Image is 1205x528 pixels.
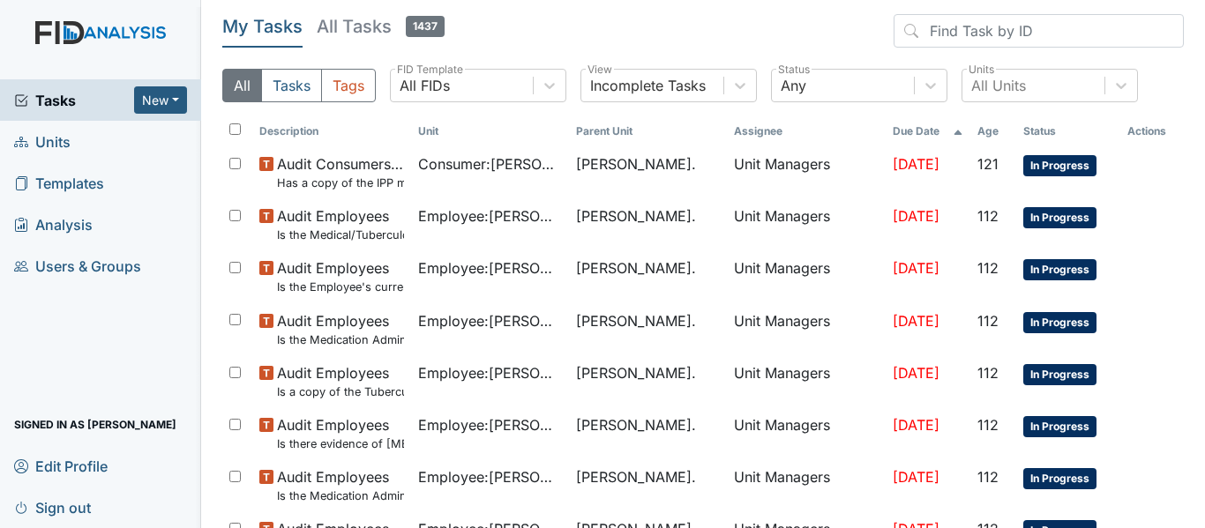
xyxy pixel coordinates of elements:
span: Audit Employees Is the Medication Administration certificate found in the file? [277,310,403,348]
span: Consumer : [PERSON_NAME] [418,153,562,175]
td: Unit Managers [727,198,885,250]
span: In Progress [1023,364,1096,385]
a: Tasks [14,90,134,111]
th: Toggle SortBy [1016,116,1120,146]
span: 1437 [406,16,445,37]
span: In Progress [1023,416,1096,437]
span: Audit Employees Is the Medical/Tuberculosis Assessment updated annually? [277,205,403,243]
span: In Progress [1023,259,1096,280]
h5: All Tasks [317,14,445,39]
td: Unit Managers [727,250,885,302]
td: Unit Managers [727,459,885,511]
span: 112 [977,468,999,486]
span: In Progress [1023,312,1096,333]
span: Employee : [PERSON_NAME] [PERSON_NAME] [418,362,562,383]
span: 112 [977,207,999,225]
input: Toggle All Rows Selected [229,123,241,135]
td: Unit Managers [727,407,885,459]
span: [DATE] [893,259,939,277]
span: Templates [14,169,104,197]
span: Units [14,128,71,155]
span: [PERSON_NAME]. [576,205,696,227]
button: Tasks [261,69,322,102]
span: 112 [977,416,999,434]
span: Sign out [14,494,91,521]
span: [PERSON_NAME]. [576,257,696,279]
span: [PERSON_NAME]. [576,310,696,331]
span: [DATE] [893,155,939,173]
span: Analysis [14,211,93,238]
span: Employee : [PERSON_NAME] [418,205,562,227]
span: [PERSON_NAME]. [576,153,696,175]
small: Is a copy of the Tuberculosis Test in the file? [277,383,403,400]
span: In Progress [1023,155,1096,176]
td: Unit Managers [727,303,885,355]
span: Employee : [PERSON_NAME] [PERSON_NAME] [418,414,562,435]
span: 121 [977,155,999,173]
span: Signed in as [PERSON_NAME] [14,411,176,438]
div: Incomplete Tasks [590,75,706,96]
small: Is the Medication Administration certificate found in the file? [277,331,403,348]
span: Audit Employees Is a copy of the Tuberculosis Test in the file? [277,362,403,400]
span: [DATE] [893,468,939,486]
small: Is the Employee's current annual Performance Evaluation on file? [277,279,403,295]
td: Unit Managers [727,355,885,407]
th: Toggle SortBy [970,116,1015,146]
span: Employee : [PERSON_NAME] [PERSON_NAME] [418,466,562,487]
button: Tags [321,69,376,102]
span: In Progress [1023,207,1096,228]
th: Assignee [727,116,885,146]
span: Employee : [PERSON_NAME] [418,257,562,279]
span: Audit Employees Is the Medication Administration Test and 2 observation checklist (hire after 10/... [277,466,403,504]
span: 112 [977,364,999,382]
div: All FIDs [400,75,450,96]
span: Edit Profile [14,452,108,480]
span: Audit Employees Is there evidence of drug test (probationary within 90 days and post accident)? [277,414,403,452]
td: Unit Managers [727,146,885,198]
h5: My Tasks [222,14,303,39]
th: Actions [1120,116,1184,146]
span: [PERSON_NAME]. [576,362,696,383]
span: [DATE] [893,207,939,225]
span: Employee : [PERSON_NAME] [PERSON_NAME] [418,310,562,331]
span: Audit Consumers Charts Has a copy of the IPP meeting been sent to the Parent/Guardian within 30 d... [277,153,403,191]
small: Is there evidence of [MEDICAL_DATA] (probationary [DATE] and post accident)? [277,435,403,452]
span: 112 [977,259,999,277]
th: Toggle SortBy [411,116,569,146]
small: Is the Medical/Tuberculosis Assessment updated annually? [277,227,403,243]
span: [DATE] [893,312,939,330]
span: Audit Employees Is the Employee's current annual Performance Evaluation on file? [277,257,403,295]
div: All Units [971,75,1026,96]
small: Is the Medication Administration Test and 2 observation checklist (hire after 10/07) found in the... [277,487,403,504]
button: All [222,69,262,102]
span: Users & Groups [14,252,141,279]
small: Has a copy of the IPP meeting been sent to the Parent/Guardian [DATE] of the meeting? [277,175,403,191]
th: Toggle SortBy [569,116,727,146]
span: [DATE] [893,416,939,434]
div: Any [781,75,806,96]
span: [DATE] [893,364,939,382]
span: 112 [977,312,999,330]
span: In Progress [1023,468,1096,489]
span: [PERSON_NAME]. [576,414,696,435]
div: Type filter [222,69,376,102]
th: Toggle SortBy [252,116,410,146]
th: Toggle SortBy [886,116,971,146]
button: New [134,86,187,114]
span: [PERSON_NAME]. [576,466,696,487]
input: Find Task by ID [894,14,1184,48]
